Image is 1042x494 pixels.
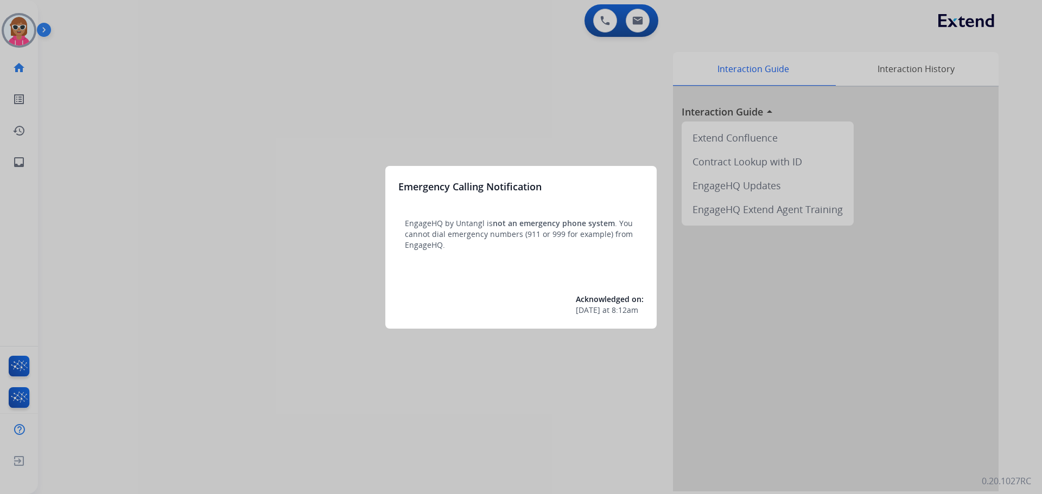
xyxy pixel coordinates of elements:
[576,294,644,304] span: Acknowledged on:
[576,305,600,316] span: [DATE]
[405,218,637,251] p: EngageHQ by Untangl is . You cannot dial emergency numbers (911 or 999 for example) from EngageHQ.
[982,474,1031,487] p: 0.20.1027RC
[493,218,615,228] span: not an emergency phone system
[612,305,638,316] span: 8:12am
[576,305,644,316] div: at
[398,179,542,194] h3: Emergency Calling Notification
